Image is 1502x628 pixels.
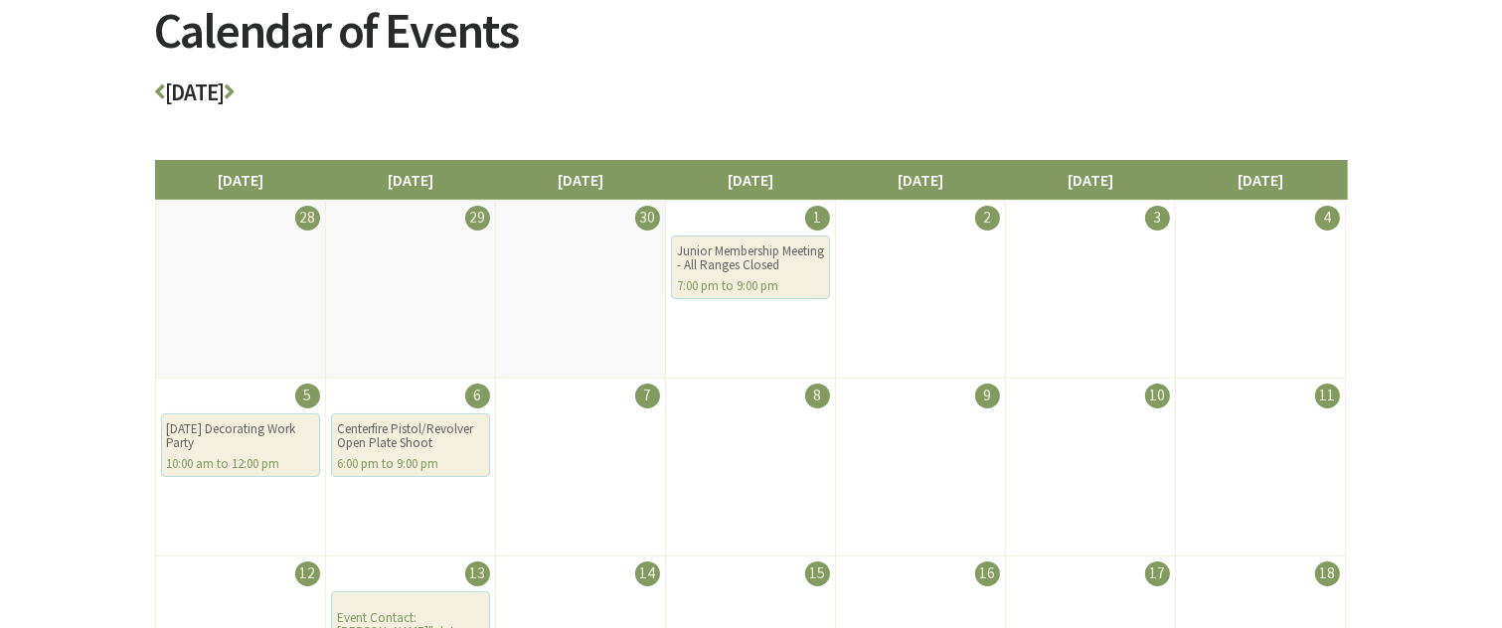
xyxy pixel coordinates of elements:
[1145,384,1170,408] div: 10
[167,457,314,471] div: 10:00 am to 12:00 pm
[805,561,830,586] div: 15
[1315,561,1340,586] div: 18
[635,384,660,408] div: 7
[835,160,1006,200] li: [DATE]
[337,422,484,450] div: Centerfire Pistol/Revolver Open Plate Shoot
[665,160,836,200] li: [DATE]
[677,244,824,272] div: Junior Membership Meeting - All Ranges Closed
[295,561,320,586] div: 12
[155,6,1348,80] h2: Calendar of Events
[1005,160,1176,200] li: [DATE]
[495,160,666,200] li: [DATE]
[1175,160,1346,200] li: [DATE]
[975,206,1000,231] div: 2
[295,206,320,231] div: 28
[975,384,1000,408] div: 9
[635,561,660,586] div: 14
[1145,206,1170,231] div: 3
[167,422,314,450] div: [DATE] Decorating Work Party
[295,384,320,408] div: 5
[155,160,326,200] li: [DATE]
[1315,206,1340,231] div: 4
[325,160,496,200] li: [DATE]
[155,80,1348,115] h3: [DATE]
[465,206,490,231] div: 29
[677,279,824,293] div: 7:00 pm to 9:00 pm
[635,206,660,231] div: 30
[975,561,1000,586] div: 16
[465,384,490,408] div: 6
[1315,384,1340,408] div: 11
[805,384,830,408] div: 8
[465,561,490,586] div: 13
[1145,561,1170,586] div: 17
[337,457,484,471] div: 6:00 pm to 9:00 pm
[805,206,830,231] div: 1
